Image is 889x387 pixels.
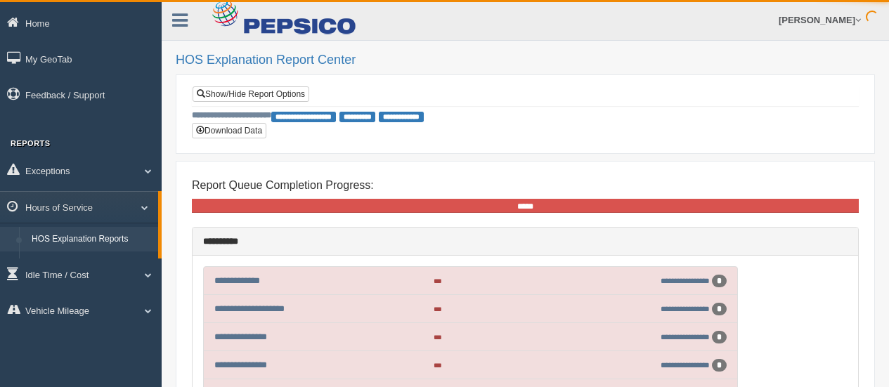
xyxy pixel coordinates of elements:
[192,123,266,138] button: Download Data
[25,251,158,277] a: HOS Violation Audit Reports
[192,179,859,192] h4: Report Queue Completion Progress:
[193,86,309,102] a: Show/Hide Report Options
[25,227,158,252] a: HOS Explanation Reports
[176,53,875,67] h2: HOS Explanation Report Center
